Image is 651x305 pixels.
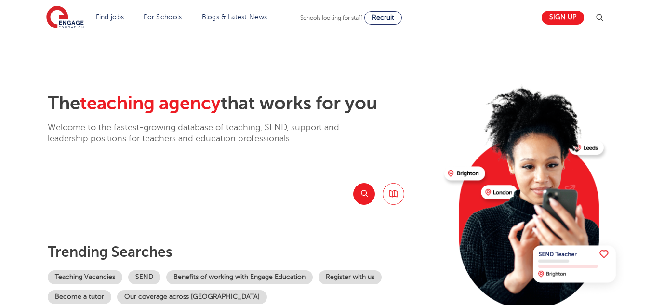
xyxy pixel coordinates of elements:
a: Sign up [542,11,584,25]
a: Benefits of working with Engage Education [166,270,313,284]
span: teaching agency [80,93,221,114]
a: Register with us [319,270,382,284]
img: Engage Education [46,6,84,30]
a: Our coverage across [GEOGRAPHIC_DATA] [117,290,267,304]
p: Trending searches [48,243,437,261]
button: Search [353,183,375,205]
span: Schools looking for staff [300,14,362,21]
p: Welcome to the fastest-growing database of teaching, SEND, support and leadership positions for t... [48,122,366,145]
a: Recruit [364,11,402,25]
span: Recruit [372,14,394,21]
a: Blogs & Latest News [202,13,267,21]
a: Teaching Vacancies [48,270,122,284]
a: Find jobs [96,13,124,21]
a: For Schools [144,13,182,21]
a: Become a tutor [48,290,111,304]
a: SEND [128,270,160,284]
h2: The that works for you [48,93,437,115]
